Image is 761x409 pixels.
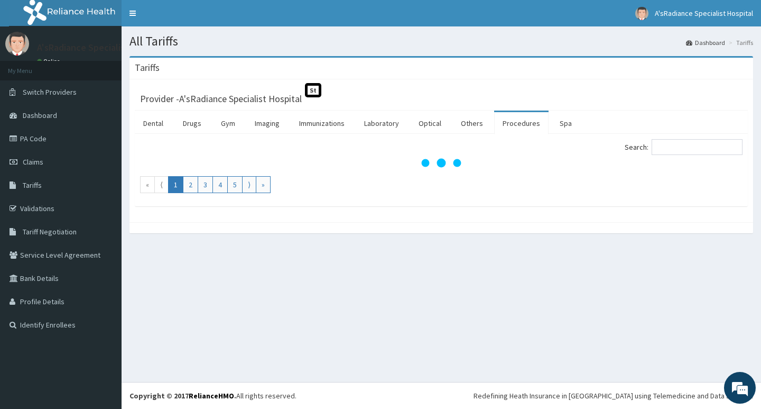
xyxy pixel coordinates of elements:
a: Immunizations [291,112,353,134]
span: Dashboard [23,111,57,120]
a: Optical [410,112,450,134]
h3: Provider - A'sRadiance Specialist Hospital [140,94,302,104]
a: Spa [551,112,580,134]
a: Gym [212,112,244,134]
div: Redefining Heath Insurance in [GEOGRAPHIC_DATA] using Telemedicine and Data Science! [474,390,753,401]
span: Tariffs [23,180,42,190]
input: Search: [652,139,743,155]
strong: Copyright © 2017 . [129,391,236,401]
a: Drugs [174,112,210,134]
h1: All Tariffs [129,34,753,48]
div: Chat with us now [55,59,178,73]
span: A'sRadiance Specialist Hospital [655,8,753,18]
a: Online [37,58,62,65]
svg: audio-loading [420,142,462,184]
a: Imaging [246,112,288,134]
a: Go to page number 1 [168,176,183,193]
a: Go to page number 4 [212,176,228,193]
span: Tariff Negotiation [23,227,77,237]
a: Go to last page [256,176,271,193]
textarea: Type your message and hit 'Enter' [5,289,201,326]
a: Go to first page [140,176,155,193]
li: Tariffs [726,38,753,47]
a: Dashboard [686,38,725,47]
footer: All rights reserved. [122,382,761,409]
a: Dental [135,112,172,134]
span: Switch Providers [23,87,77,97]
img: d_794563401_company_1708531726252_794563401 [20,53,43,79]
a: Others [452,112,491,134]
label: Search: [625,139,743,155]
a: Go to next page [242,176,256,193]
img: User Image [5,32,29,56]
img: User Image [635,7,648,20]
p: A'sRadiance Specialist Hospital [37,43,166,52]
span: Claims [23,157,43,167]
div: Minimize live chat window [173,5,199,31]
a: Go to page number 5 [227,176,243,193]
a: Go to previous page [154,176,169,193]
a: RelianceHMO [189,391,234,401]
span: We're online! [61,133,146,240]
span: St [305,83,321,97]
a: Go to page number 3 [198,176,213,193]
h3: Tariffs [135,63,160,72]
a: Laboratory [356,112,407,134]
a: Procedures [494,112,549,134]
a: Go to page number 2 [183,176,198,193]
